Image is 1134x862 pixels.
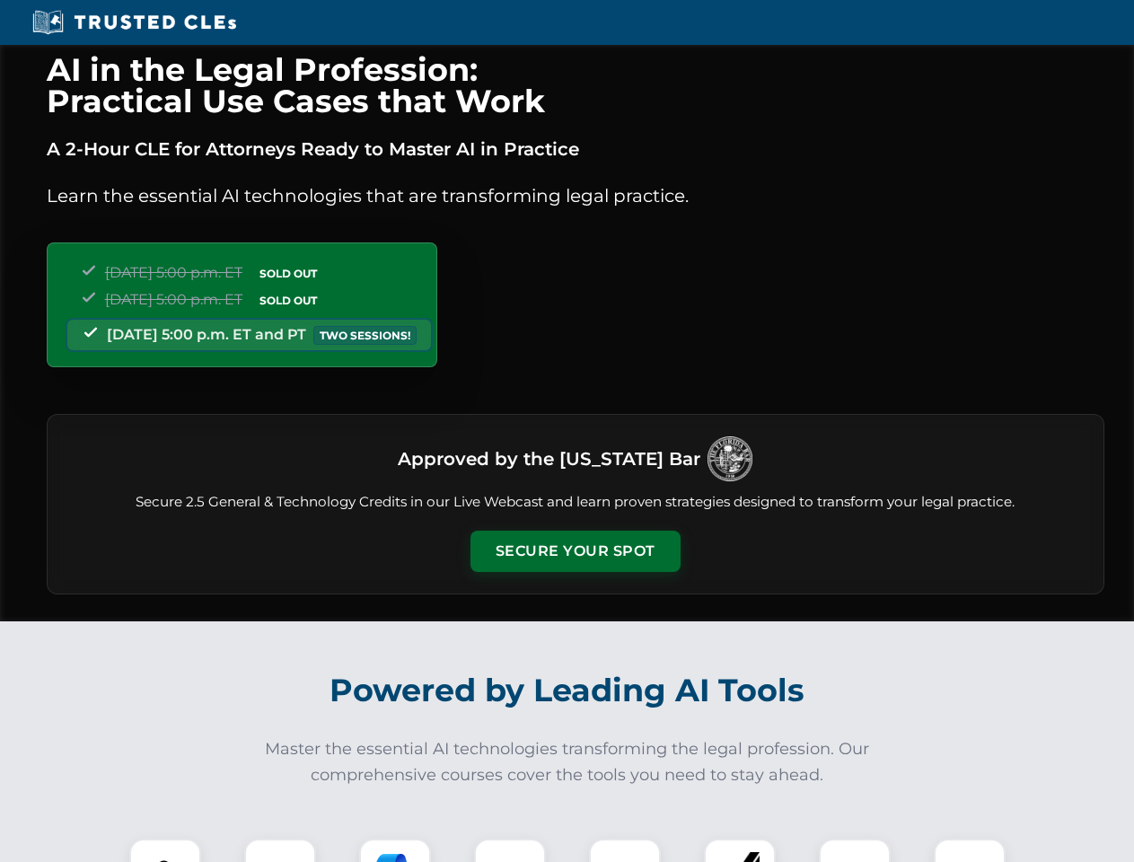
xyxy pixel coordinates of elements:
span: [DATE] 5:00 p.m. ET [105,264,242,281]
img: Trusted CLEs [27,9,242,36]
h1: AI in the Legal Profession: Practical Use Cases that Work [47,54,1104,117]
span: SOLD OUT [253,291,323,310]
img: Logo [708,436,752,481]
p: Learn the essential AI technologies that are transforming legal practice. [47,181,1104,210]
p: Master the essential AI technologies transforming the legal profession. Our comprehensive courses... [253,736,882,788]
h2: Powered by Leading AI Tools [70,659,1065,722]
button: Secure Your Spot [470,531,681,572]
span: SOLD OUT [253,264,323,283]
h3: Approved by the [US_STATE] Bar [398,443,700,475]
p: Secure 2.5 General & Technology Credits in our Live Webcast and learn proven strategies designed ... [69,492,1082,513]
p: A 2-Hour CLE for Attorneys Ready to Master AI in Practice [47,135,1104,163]
span: [DATE] 5:00 p.m. ET [105,291,242,308]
